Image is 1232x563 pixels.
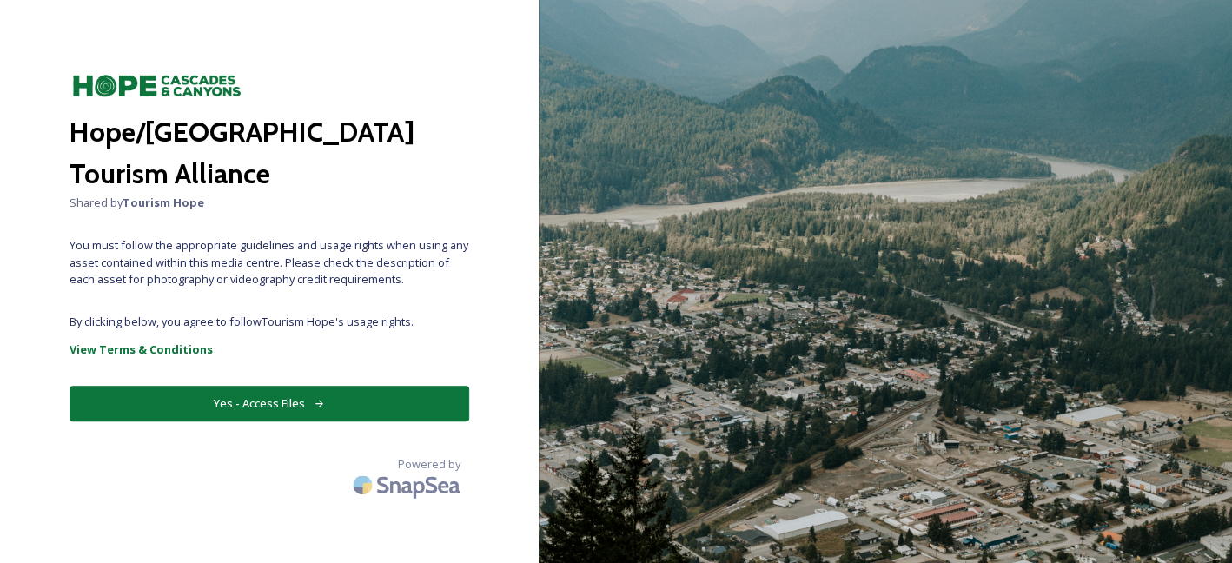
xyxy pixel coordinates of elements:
[398,456,460,473] span: Powered by
[123,195,204,210] strong: Tourism Hope
[70,339,469,360] a: View Terms & Conditions
[70,70,243,103] img: HopeLogo-01-Green-scaled-e1677090895917.jpg
[70,341,213,357] strong: View Terms & Conditions
[70,237,469,288] span: You must follow the appropriate guidelines and usage rights when using any asset contained within...
[70,386,469,421] button: Yes - Access Files
[70,111,469,195] h2: Hope/[GEOGRAPHIC_DATA] Tourism Alliance
[70,195,469,211] span: Shared by
[348,465,469,506] img: SnapSea Logo
[70,314,469,330] span: By clicking below, you agree to follow Tourism Hope 's usage rights.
